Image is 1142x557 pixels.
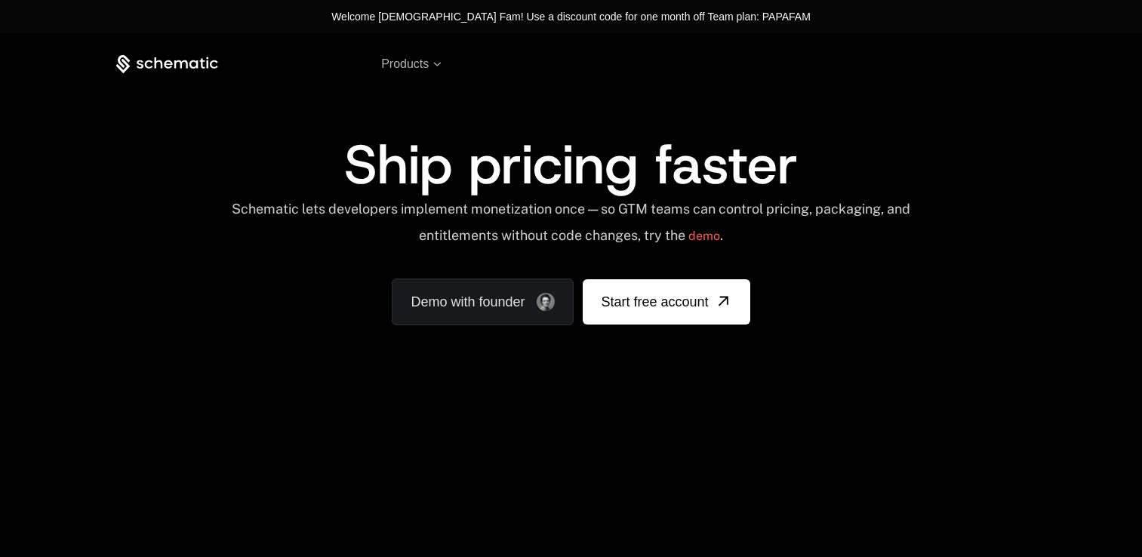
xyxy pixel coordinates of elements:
[688,218,720,254] a: demo
[537,293,555,311] img: Founder
[230,201,912,254] div: Schematic lets developers implement monetization once — so GTM teams can control pricing, packagi...
[392,278,574,325] a: Demo with founder, ,[object Object]
[583,279,750,325] a: [object Object]
[344,128,798,201] span: Ship pricing faster
[331,9,811,24] div: Welcome [DEMOGRAPHIC_DATA] Fam! Use a discount code for one month off Team plan: PAPAFAM
[381,57,429,71] span: Products
[601,291,708,312] span: Start free account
